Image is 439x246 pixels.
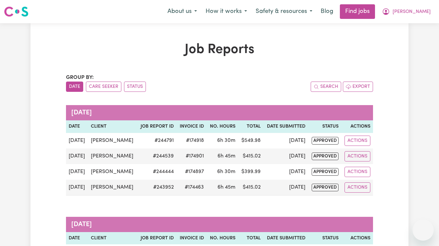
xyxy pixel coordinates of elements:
[201,5,251,19] button: How it works
[378,5,435,19] button: My Account
[308,232,341,245] th: Status
[66,42,373,58] h1: Job Reports
[238,120,263,133] th: Total
[66,149,88,164] td: [DATE]
[88,232,137,245] th: Client
[412,219,434,241] iframe: Button to launch messaging window
[207,232,238,245] th: No. Hours
[263,149,308,164] td: [DATE]
[312,184,339,191] span: approved
[66,133,88,149] td: [DATE]
[317,4,337,19] a: Blog
[345,182,370,193] button: Actions
[88,120,137,133] th: Client
[137,232,176,245] th: Job Report ID
[66,180,88,196] td: [DATE]
[176,180,207,196] td: #174463
[137,133,176,149] td: # 244791
[263,120,308,133] th: Date Submitted
[238,164,263,180] td: $ 399.99
[66,105,373,120] caption: [DATE]
[176,149,207,164] td: #174901
[238,133,263,149] td: $ 549.98
[218,185,235,190] span: 6 hours 45 minutes
[263,164,308,180] td: [DATE]
[88,149,137,164] td: [PERSON_NAME]
[88,180,137,196] td: [PERSON_NAME]
[66,217,373,232] caption: [DATE]
[4,6,29,18] img: Careseekers logo
[66,232,88,245] th: Date
[263,180,308,196] td: [DATE]
[341,232,373,245] th: Actions
[263,232,308,245] th: Date Submitted
[137,120,176,133] th: Job Report ID
[207,120,238,133] th: No. Hours
[217,138,235,143] span: 6 hours 30 minutes
[393,8,431,16] span: [PERSON_NAME]
[312,168,339,176] span: approved
[238,180,263,196] td: $ 415.02
[4,4,29,19] a: Careseekers logo
[340,4,375,19] a: Find jobs
[218,154,235,159] span: 6 hours 45 minutes
[176,232,207,245] th: Invoice ID
[311,82,341,92] button: Search
[176,164,207,180] td: #174897
[312,137,339,145] span: approved
[345,167,370,177] button: Actions
[66,120,88,133] th: Date
[263,133,308,149] td: [DATE]
[251,5,317,19] button: Safety & resources
[88,133,137,149] td: [PERSON_NAME]
[312,153,339,160] span: approved
[66,164,88,180] td: [DATE]
[88,164,137,180] td: [PERSON_NAME]
[238,232,263,245] th: Total
[137,180,176,196] td: # 243952
[238,149,263,164] td: $ 415.02
[137,149,176,164] td: # 244539
[345,151,370,161] button: Actions
[345,136,370,146] button: Actions
[308,120,341,133] th: Status
[66,75,94,80] span: Group by:
[137,164,176,180] td: # 244444
[124,82,146,92] button: sort invoices by paid status
[217,169,235,174] span: 6 hours 30 minutes
[341,120,373,133] th: Actions
[66,82,83,92] button: sort invoices by date
[163,5,201,19] button: About us
[86,82,121,92] button: sort invoices by care seeker
[176,133,207,149] td: #174918
[176,120,207,133] th: Invoice ID
[343,82,373,92] button: Export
